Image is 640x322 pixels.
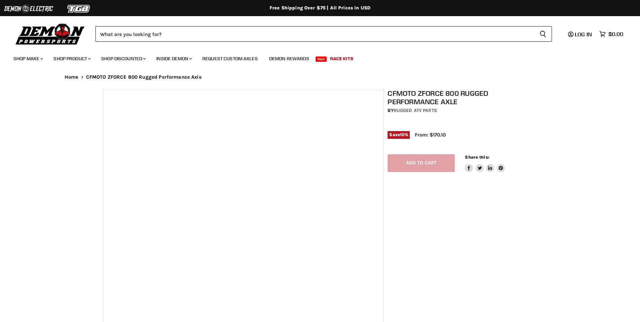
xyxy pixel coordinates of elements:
[388,131,410,138] span: Save %
[575,31,592,38] span: Log in
[8,52,47,66] a: Shop Make
[400,132,405,137] span: 10
[596,29,627,39] a: $0.00
[465,154,505,172] aside: Share this:
[388,89,541,106] h1: CFMOTO ZFORCE 800 Rugged Performance Axle
[415,132,446,138] span: From: $170.10
[3,2,54,15] img: Demon Electric Logo 2
[608,31,623,37] span: $0.00
[51,5,589,11] div: Free Shipping Over $75 | All Prices In USD
[95,26,534,42] input: Search
[388,107,541,114] div: by
[13,22,87,46] img: Demon Powersports
[48,52,95,66] a: Shop Product
[51,74,589,80] nav: Breadcrumbs
[95,26,552,42] form: Product
[8,49,622,66] ul: Main menu
[394,108,437,113] a: Rugged ATV Parts
[151,52,196,66] a: Inside Demon
[534,26,552,42] button: Search
[65,74,79,80] a: Home
[316,56,327,62] span: New!
[96,52,150,66] a: Shop Discounted
[325,52,358,66] a: Race Kits
[565,31,596,37] a: Log in
[197,52,263,66] a: Request Custom Axles
[86,74,202,80] span: CFMOTO ZFORCE 800 Rugged Performance Axle
[465,155,489,160] span: Share this:
[54,2,104,15] img: TGB Logo 2
[264,52,314,66] a: Demon Rewards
